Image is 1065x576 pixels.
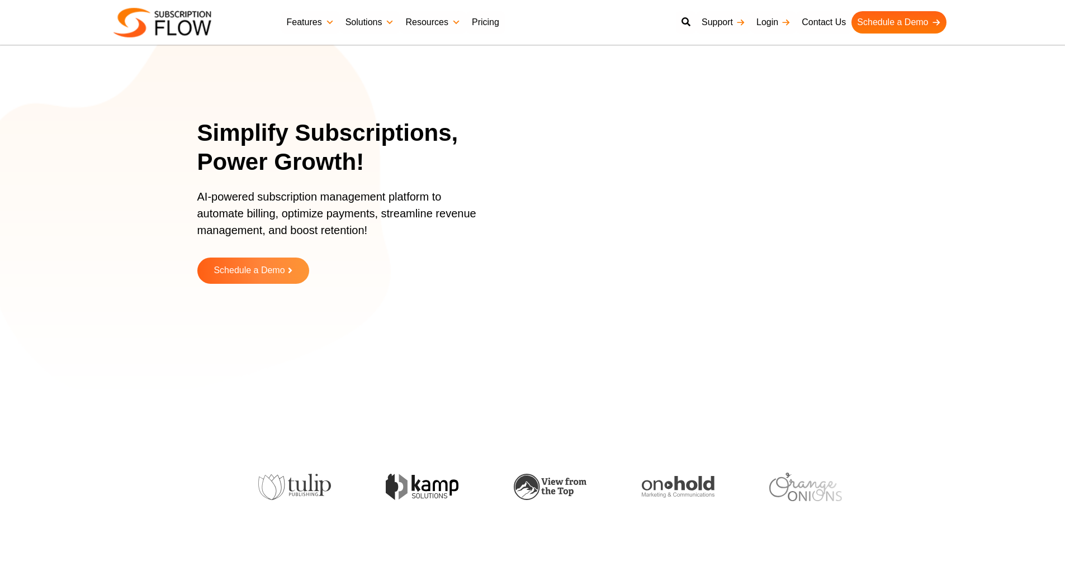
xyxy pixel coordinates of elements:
span: Schedule a Demo [214,266,285,275]
img: orange-onions [763,473,836,501]
p: AI-powered subscription management platform to automate billing, optimize payments, streamline re... [197,188,488,250]
a: Pricing [466,11,505,34]
img: view-from-the-top [508,474,580,500]
a: Schedule a Demo [851,11,946,34]
img: kamp-solution [380,474,452,500]
a: Contact Us [796,11,851,34]
h1: Simplify Subscriptions, Power Growth! [197,118,502,177]
a: Resources [400,11,466,34]
img: Subscriptionflow [113,8,211,37]
a: Features [281,11,340,34]
a: Schedule a Demo [197,258,309,284]
a: Support [696,11,751,34]
img: onhold-marketing [635,476,708,498]
a: Login [751,11,796,34]
img: tulip-publishing [252,474,324,501]
a: Solutions [340,11,400,34]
